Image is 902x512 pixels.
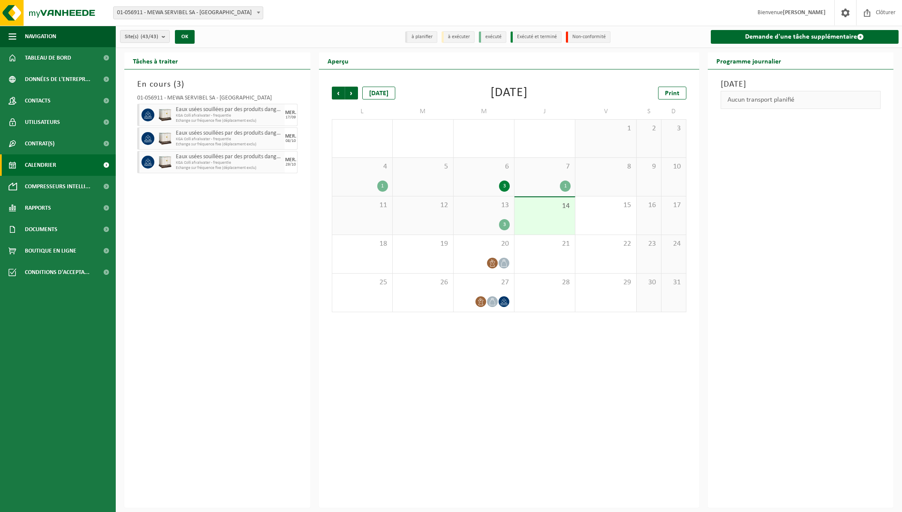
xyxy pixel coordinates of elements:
span: 8 [580,162,631,172]
td: S [637,104,661,119]
div: 3 [499,219,510,230]
strong: [PERSON_NAME] [783,9,826,16]
span: Précédent [332,87,345,99]
span: Site(s) [125,30,158,43]
span: Contacts [25,90,51,111]
td: M [454,104,514,119]
span: 21 [519,239,571,249]
button: Site(s)(43/43) [120,30,170,43]
span: Navigation [25,26,56,47]
span: 5 [397,162,449,172]
div: 01-056911 - MEWA SERVIBEL SA - [GEOGRAPHIC_DATA] [137,95,298,104]
span: Boutique en ligne [25,240,76,262]
span: Données de l'entrepr... [25,69,90,90]
span: 25 [337,278,388,287]
span: 26 [397,278,449,287]
span: 17 [666,201,682,210]
td: J [514,104,575,119]
count: (43/43) [141,34,158,39]
span: Suivant [345,87,358,99]
span: Utilisateurs [25,111,60,133]
td: V [575,104,636,119]
div: [DATE] [490,87,528,99]
span: Eaux usées souillées par des produits dangereux [176,106,283,113]
span: 3 [666,124,682,133]
span: Documents [25,219,57,240]
h3: [DATE] [721,78,881,91]
a: Print [658,87,686,99]
li: à planifier [405,31,437,43]
span: Tableau de bord [25,47,71,69]
li: à exécuter [442,31,475,43]
span: Eaux usées souillées par des produits dangereux [176,130,283,137]
li: Non-conformité [566,31,610,43]
span: 9 [641,162,657,172]
span: 12 [397,201,449,210]
div: Aucun transport planifié [721,91,881,109]
div: [DATE] [362,87,395,99]
span: 19 [397,239,449,249]
span: 31 [666,278,682,287]
img: PB-IC-1000-HPE-00-01 [159,156,171,169]
span: 16 [641,201,657,210]
div: 29/10 [286,163,296,167]
span: 1 [580,124,631,133]
img: PB-IC-1000-HPE-00-01 [159,108,171,121]
span: Print [665,90,680,97]
td: M [393,104,454,119]
span: Echange sur fréquence fixe (déplacement exclu) [176,118,283,123]
span: Echange sur fréquence fixe (déplacement exclu) [176,166,283,171]
h2: Tâches à traiter [124,52,186,69]
span: 11 [337,201,388,210]
div: 3 [499,181,510,192]
td: D [661,104,686,119]
span: KGA Colli afvalwater - frequentie [176,113,283,118]
h2: Aperçu [319,52,357,69]
span: Eaux usées souillées par des produits dangereux [176,154,283,160]
span: 22 [580,239,631,249]
span: Conditions d'accepta... [25,262,90,283]
span: 30 [641,278,657,287]
span: Contrat(s) [25,133,54,154]
span: 15 [580,201,631,210]
h2: Programme journalier [708,52,790,69]
span: KGA Colli afvalwater - frequentie [176,160,283,166]
span: 4 [337,162,388,172]
img: PB-IC-1000-HPE-00-01 [159,132,171,145]
div: 08/10 [286,139,296,143]
span: 24 [666,239,682,249]
span: 14 [519,202,571,211]
span: 10 [666,162,682,172]
td: L [332,104,393,119]
div: MER. [285,157,296,163]
span: Rapports [25,197,51,219]
h3: En cours ( ) [137,78,298,91]
a: Demande d'une tâche supplémentaire [711,30,899,44]
span: 27 [458,278,510,287]
div: MER. [285,134,296,139]
span: KGA Colli afvalwater - frequentie [176,137,283,142]
span: 23 [641,239,657,249]
span: 29 [580,278,631,287]
li: Exécuté et terminé [511,31,562,43]
span: Compresseurs intelli... [25,176,90,197]
span: 13 [458,201,510,210]
span: 18 [337,239,388,249]
span: 2 [641,124,657,133]
span: 20 [458,239,510,249]
span: Echange sur fréquence fixe (déplacement exclu) [176,142,283,147]
span: Calendrier [25,154,56,176]
div: 1 [377,181,388,192]
span: 28 [519,278,571,287]
span: 3 [177,80,181,89]
div: 1 [560,181,571,192]
button: OK [175,30,195,44]
div: MER. [285,110,296,115]
span: 01-056911 - MEWA SERVIBEL SA - PÉRONNES-LEZ-BINCHE [114,7,263,19]
span: 6 [458,162,510,172]
div: 17/09 [286,115,296,120]
li: exécuté [479,31,506,43]
span: 7 [519,162,571,172]
span: 01-056911 - MEWA SERVIBEL SA - PÉRONNES-LEZ-BINCHE [113,6,263,19]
